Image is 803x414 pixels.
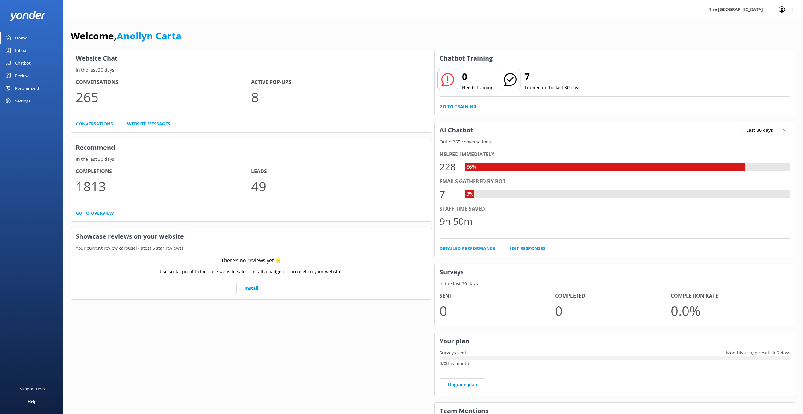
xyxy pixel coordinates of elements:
div: 228 [440,159,458,174]
p: 265 [76,86,251,108]
p: Your current review carousel (latest 5 star reviews) [71,245,432,252]
div: Help [28,395,37,408]
h3: AI Chatbot [435,122,478,138]
h2: 0 [462,69,493,84]
div: Inbox [15,44,26,57]
h4: Completion Rate [671,292,787,300]
p: Out of 265 conversations [435,138,795,145]
img: yonder-white-logo.png [9,11,46,21]
h4: Completed [555,292,671,300]
a: Conversations [76,120,113,127]
p: 0 [440,300,555,321]
div: 86% [465,163,478,171]
h3: Website Chat [71,50,432,67]
div: 9h 50m [440,214,473,229]
p: Use social proof to increase website sales. Install a badge or carousel on your website. [160,268,343,275]
a: Install [236,282,266,294]
h2: 7 [524,69,581,84]
h1: Welcome, [71,28,181,44]
div: Staff time saved [440,205,791,213]
a: Anollyn Carta [117,29,181,42]
p: 0 / 0 this month [440,360,791,367]
div: 3% [465,190,475,198]
div: Emails gathered by bot [440,178,791,186]
p: 1813 [76,176,251,197]
p: Trained in the last 30 days [524,84,581,91]
div: 7 [440,187,458,202]
h3: Recommend [71,139,432,156]
p: 0.0 % [671,300,787,321]
p: In the last 30 days [71,156,432,163]
p: Monthly usage resets in 9 days [721,349,795,356]
h4: Completions [76,167,251,176]
a: Upgrade plan [440,378,485,391]
a: Detailed Performance [440,245,495,252]
p: Needs training [462,84,493,91]
h4: Sent [440,292,555,300]
p: 49 [251,176,427,197]
a: Go to overview [76,210,114,217]
div: Chatbot [15,57,31,69]
h3: Your plan [435,333,795,349]
a: Go to Training [440,103,476,110]
p: In the last 30 days [435,280,795,287]
span: Last 30 days [746,127,777,134]
div: Recommend [15,82,39,95]
h4: Conversations [76,78,251,86]
p: Surveys sent [435,349,471,356]
h4: Leads [251,167,427,176]
div: Support Docs [20,382,45,395]
h3: Chatbot Training [435,50,497,67]
div: Home [15,32,27,44]
div: Reviews [15,69,30,82]
p: In the last 30 days [71,67,432,73]
div: Helped immediately [440,150,791,159]
div: There’s no reviews yet ⭐ [221,257,281,265]
h3: Surveys [435,264,795,280]
h4: Active Pop-ups [251,78,427,86]
p: 8 [251,86,427,108]
div: Settings [15,95,30,107]
h3: Showcase reviews on your website [71,228,432,245]
p: 0 [555,300,671,321]
a: Website Messages [127,120,170,127]
a: Edit Responses [509,245,546,252]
